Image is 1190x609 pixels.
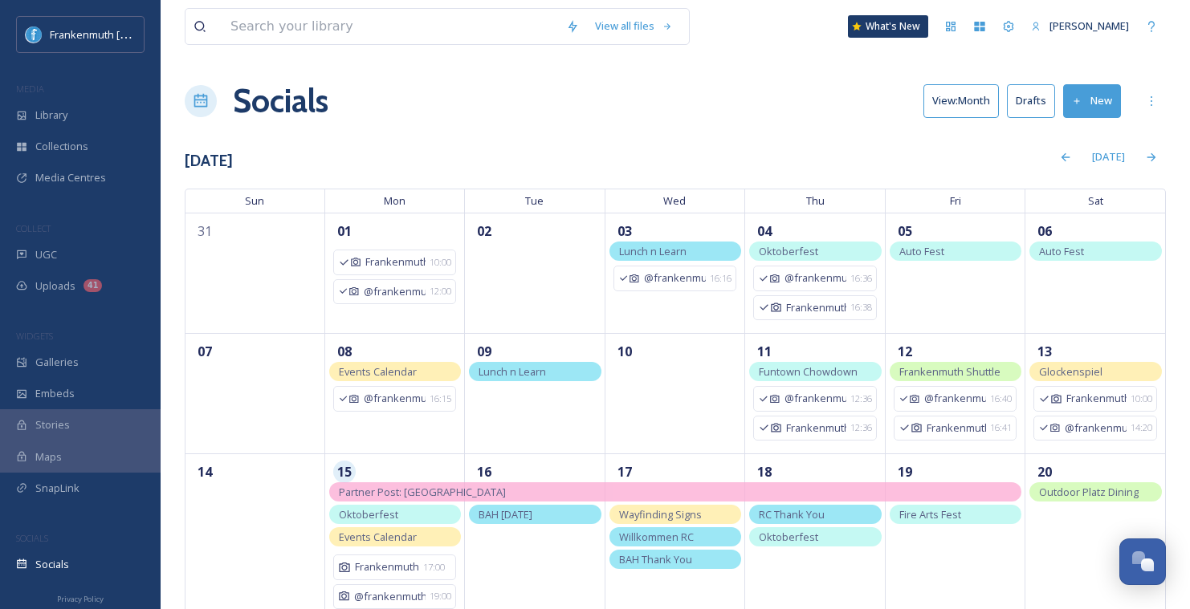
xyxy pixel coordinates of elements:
a: Drafts [1007,84,1063,117]
span: @frankenmuth [354,589,426,604]
span: @frankenmuth [1065,420,1127,436]
span: Willkommen RC [619,530,694,544]
span: @frankenmuth [644,270,706,286]
span: Frankenmuth [927,420,987,436]
span: Frankenmuth [355,559,419,574]
span: 16:16 [710,272,732,286]
a: Privacy Policy [57,588,104,607]
span: @frankenmuth [785,270,846,286]
span: Maps [35,449,62,465]
span: BAH Thank You [619,552,692,566]
span: RC Thank You [759,507,825,522]
span: 16:36 [850,272,872,286]
span: WIDGETS [16,330,53,342]
span: Frankenmuth [786,300,846,315]
span: Thu [745,189,886,213]
a: [PERSON_NAME] [1023,10,1137,42]
span: 01 [333,220,356,242]
span: Fire Arts Fest [899,507,961,522]
span: @frankenmuth [785,391,846,406]
span: 17:00 [423,561,445,574]
img: Social%20Media%20PFP%202025.jpg [26,26,42,43]
span: Frankenmuth [US_STATE] [50,26,171,42]
span: Fri [886,189,1026,213]
span: 15 [333,461,356,483]
span: 12:36 [850,421,872,435]
span: Frankenmuth [365,254,426,270]
span: 12 [894,340,916,363]
span: 10 [613,340,636,363]
span: [PERSON_NAME] [1049,18,1129,33]
span: Lunch n Learn [479,364,546,379]
span: 02 [473,220,495,242]
span: 31 [194,220,216,242]
span: Outdoor Platz Dining [1039,485,1139,499]
a: What's New [848,15,928,38]
span: 20 [1033,461,1056,483]
span: 09 [473,340,495,363]
span: Embeds [35,386,75,401]
span: BAH [DATE] [479,507,532,522]
span: 19:00 [430,590,451,603]
span: 08 [333,340,356,363]
span: 06 [1033,220,1056,242]
span: Media Centres [35,170,106,185]
span: 11 [753,340,776,363]
span: COLLECT [16,222,51,234]
span: 12:00 [430,285,451,298]
button: New [1063,84,1121,117]
span: Mon [325,189,466,213]
span: Frankenmuth [786,420,846,436]
span: 16 [473,461,495,483]
span: Collections [35,139,88,154]
span: Galleries [35,355,79,370]
span: Socials [35,557,69,572]
span: Auto Fest [1039,244,1084,258]
span: Tue [465,189,605,213]
span: Sat [1025,189,1166,213]
span: Wed [605,189,746,213]
span: Auto Fest [899,244,944,258]
span: 16:15 [430,392,451,406]
a: View all files [587,10,681,42]
a: Socials [233,77,328,125]
button: View:Month [923,84,999,117]
span: Uploads [35,278,75,294]
span: 03 [613,220,636,242]
span: 12:36 [850,392,872,406]
span: 16:41 [990,421,1012,435]
span: 05 [894,220,916,242]
span: 14 [194,461,216,483]
input: Search your library [222,9,558,44]
div: [DATE] [1084,141,1133,173]
span: Oktoberfest [759,244,818,258]
span: Library [35,108,67,123]
div: 41 [84,279,102,292]
span: 10:00 [430,256,451,270]
span: 16:40 [990,392,1012,406]
span: 04 [753,220,776,242]
span: Lunch n Learn [619,244,687,258]
span: Funtown Chowdown [759,364,858,379]
span: MEDIA [16,83,44,95]
span: Oktoberfest [759,530,818,544]
span: Glockenspiel [1039,364,1102,379]
span: Partner Post: [GEOGRAPHIC_DATA] [339,485,506,499]
span: Privacy Policy [57,594,104,604]
span: @frankenmuth [364,391,426,406]
span: 17 [613,461,636,483]
button: Drafts [1007,84,1055,117]
span: SnapLink [35,481,79,496]
span: @frankenmuth [924,391,986,406]
span: Sun [185,189,325,213]
span: 07 [194,340,216,363]
span: Frankenmuth [1066,391,1127,406]
h3: [DATE] [185,149,233,173]
span: @frankenmuth [364,284,426,299]
span: Wayfinding Signs [619,507,702,522]
span: Events Calendar [339,364,417,379]
span: Events Calendar [339,530,417,544]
